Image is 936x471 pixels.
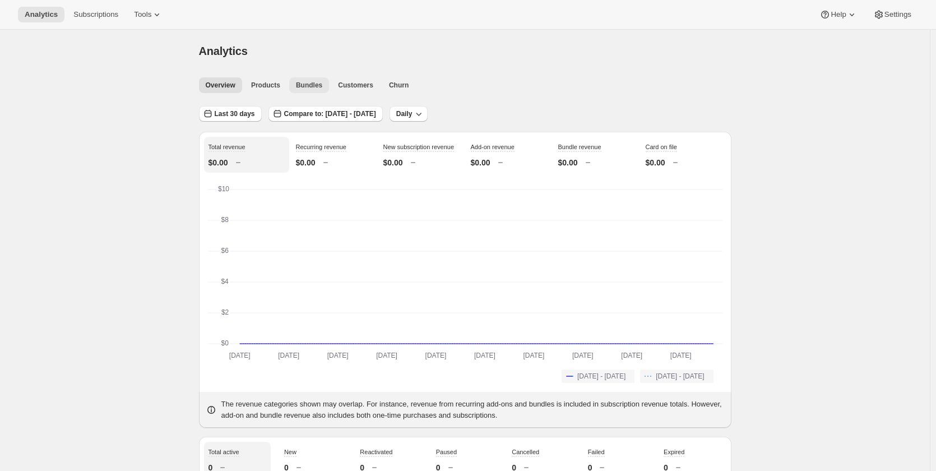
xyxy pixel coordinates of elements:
span: Reactivated [360,449,392,455]
text: [DATE] [572,352,593,359]
span: Churn [389,81,409,90]
button: Compare to: [DATE] - [DATE] [268,106,383,122]
button: Settings [867,7,918,22]
span: [DATE] - [DATE] [577,372,625,381]
span: Add-on revenue [471,144,515,150]
button: Subscriptions [67,7,125,22]
span: Subscriptions [73,10,118,19]
text: [DATE] [278,352,299,359]
span: Settings [884,10,911,19]
text: $2 [221,308,229,316]
span: Overview [206,81,235,90]
span: Total revenue [208,144,245,150]
span: Daily [396,109,413,118]
p: $0.00 [383,157,403,168]
text: [DATE] [229,352,250,359]
span: Analytics [25,10,58,19]
button: [DATE] - [DATE] [640,370,713,383]
text: [DATE] [327,352,348,359]
span: Last 30 days [215,109,255,118]
span: Products [251,81,280,90]
span: Analytics [199,45,248,57]
text: [DATE] [425,352,446,359]
button: Last 30 days [199,106,262,122]
p: $0.00 [296,157,316,168]
text: $10 [218,185,229,193]
span: Recurring revenue [296,144,347,150]
button: [DATE] - [DATE] [562,370,634,383]
text: [DATE] [474,352,495,359]
span: Compare to: [DATE] - [DATE] [284,109,376,118]
span: New subscription revenue [383,144,455,150]
p: $0.00 [471,157,490,168]
text: $6 [221,247,229,255]
span: Total active [208,449,239,455]
span: Paused [436,449,457,455]
text: $4 [221,278,229,285]
p: The revenue categories shown may overlap. For instance, revenue from recurring add-ons and bundle... [221,399,725,421]
span: Bundles [296,81,322,90]
span: Help [831,10,846,19]
button: Analytics [18,7,64,22]
span: Tools [134,10,151,19]
button: Daily [390,106,428,122]
p: $0.00 [646,157,665,168]
text: [DATE] [523,352,544,359]
span: [DATE] - [DATE] [656,372,704,381]
span: Bundle revenue [558,144,601,150]
span: Failed [588,449,605,455]
button: Help [813,7,864,22]
span: Expired [664,449,684,455]
text: $0 [221,339,229,347]
text: [DATE] [376,352,397,359]
p: $0.00 [208,157,228,168]
span: Card on file [646,144,677,150]
button: Tools [127,7,169,22]
text: [DATE] [670,352,691,359]
p: $0.00 [558,157,578,168]
span: Customers [338,81,373,90]
span: New [284,449,296,455]
span: Cancelled [512,449,539,455]
text: [DATE] [621,352,642,359]
text: $8 [221,216,229,224]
